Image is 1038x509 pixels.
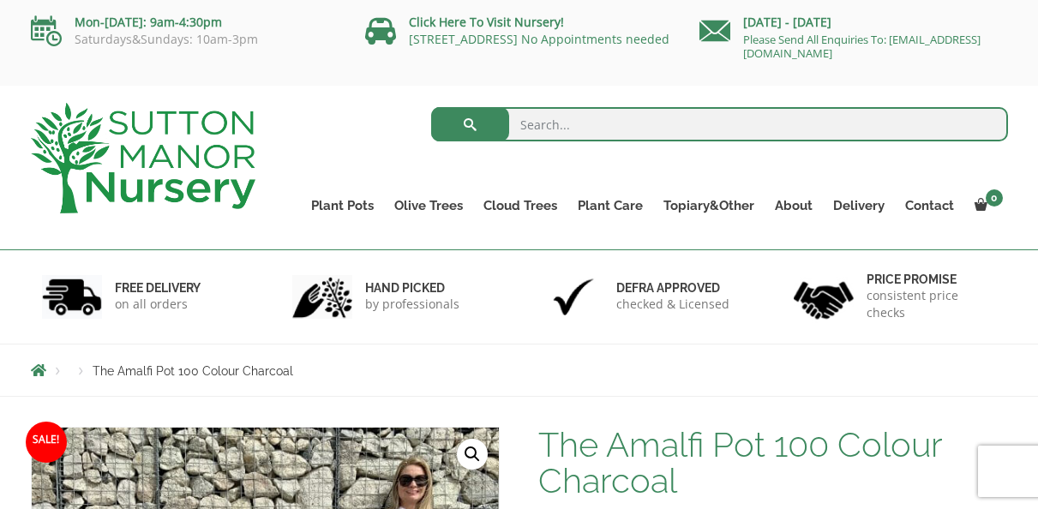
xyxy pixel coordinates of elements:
a: Plant Pots [301,194,384,218]
span: The Amalfi Pot 100 Colour Charcoal [93,364,293,378]
a: Delivery [823,194,895,218]
a: Topiary&Other [653,194,765,218]
span: Sale! [26,422,67,463]
img: logo [31,103,255,213]
a: Olive Trees [384,194,473,218]
nav: Breadcrumbs [31,363,1008,377]
p: [DATE] - [DATE] [699,12,1008,33]
span: 0 [986,189,1003,207]
p: Saturdays&Sundays: 10am-3pm [31,33,339,46]
a: About [765,194,823,218]
h6: FREE DELIVERY [115,280,201,296]
p: checked & Licensed [616,296,729,313]
a: View full-screen image gallery [457,439,488,470]
img: 3.jpg [543,275,603,319]
p: consistent price checks [867,287,997,321]
a: Plant Care [567,194,653,218]
p: Mon-[DATE]: 9am-4:30pm [31,12,339,33]
a: Please Send All Enquiries To: [EMAIL_ADDRESS][DOMAIN_NAME] [743,32,981,61]
p: on all orders [115,296,201,313]
h6: Defra approved [616,280,729,296]
input: Search... [431,107,1008,141]
h6: Price promise [867,272,997,287]
a: [STREET_ADDRESS] No Appointments needed [409,31,669,47]
a: Cloud Trees [473,194,567,218]
h1: The Amalfi Pot 100 Colour Charcoal [538,427,1007,499]
h6: hand picked [365,280,459,296]
a: Contact [895,194,964,218]
img: 2.jpg [292,275,352,319]
img: 1.jpg [42,275,102,319]
a: 0 [964,194,1008,218]
p: by professionals [365,296,459,313]
a: Click Here To Visit Nursery! [409,14,564,30]
img: 4.jpg [794,271,854,323]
